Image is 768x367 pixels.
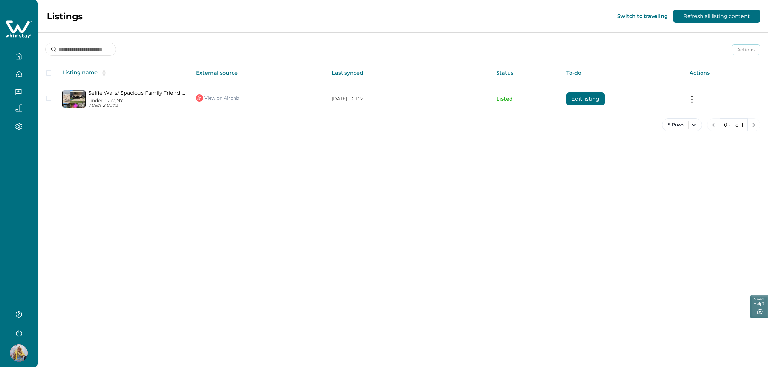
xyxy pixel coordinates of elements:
button: Refresh all listing content [673,10,760,23]
th: Actions [684,63,762,83]
button: Switch to traveling [617,13,668,19]
p: Lindenhurst, NY [88,98,186,103]
img: propertyImage_Selfie Walls/ Spacious Family Friendly/ Near Beach [62,90,86,108]
th: Last synced [327,63,491,83]
button: next page [747,118,760,131]
button: 0 - 1 of 1 [720,118,748,131]
th: External source [191,63,327,83]
th: To-do [561,63,685,83]
a: View on Airbnb [196,94,239,102]
th: Listing name [57,63,191,83]
button: sorting [98,70,111,76]
p: Listings [47,11,83,22]
button: previous page [707,118,720,131]
a: Selfie Walls/ Spacious Family Friendly/ Near Beach [88,90,186,96]
button: Edit listing [566,92,605,105]
p: 7 Beds, 2 Baths [88,103,186,108]
button: Actions [732,44,760,55]
p: Listed [496,96,556,102]
p: 0 - 1 of 1 [724,122,743,128]
p: [DATE] 10 PM [332,96,486,102]
th: Status [491,63,561,83]
img: Whimstay Host [10,344,28,362]
button: 5 Rows [662,118,702,131]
